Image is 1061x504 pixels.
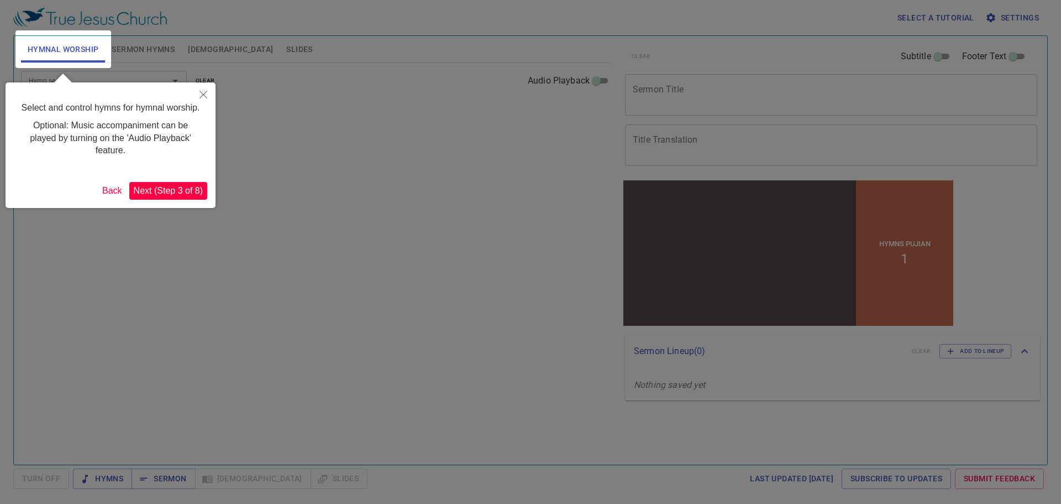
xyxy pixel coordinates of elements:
[259,62,310,70] p: Hymns Pujian
[280,73,288,89] li: 1
[191,82,216,108] button: Close
[129,182,207,200] button: Next (Step 3 of 8)
[19,102,202,114] p: Select and control hymns for hymnal worship.
[19,119,202,157] p: Optional: Music accompaniment can be played by turning on the 'Audio Playback' feature.
[98,182,127,200] button: Back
